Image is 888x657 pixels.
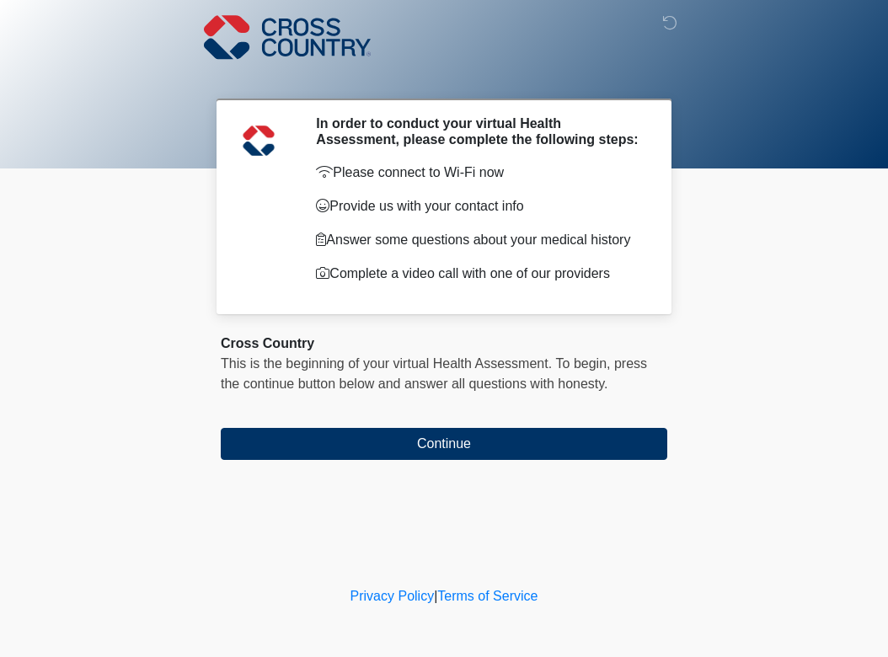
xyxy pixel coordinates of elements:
[221,428,667,460] button: Continue
[316,230,642,250] p: Answer some questions about your medical history
[221,356,552,371] span: This is the beginning of your virtual Health Assessment.
[316,196,642,216] p: Provide us with your contact info
[221,356,647,391] span: press the continue button below and answer all questions with honesty.
[350,589,435,603] a: Privacy Policy
[316,115,642,147] h2: In order to conduct your virtual Health Assessment, please complete the following steps:
[316,264,642,284] p: Complete a video call with one of our providers
[434,589,437,603] a: |
[316,163,642,183] p: Please connect to Wi-Fi now
[221,334,667,354] div: Cross Country
[556,356,614,371] span: To begin,
[208,61,680,92] h1: ‎ ‎ ‎
[233,115,284,166] img: Agent Avatar
[437,589,538,603] a: Terms of Service
[204,13,371,61] img: Cross Country Logo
